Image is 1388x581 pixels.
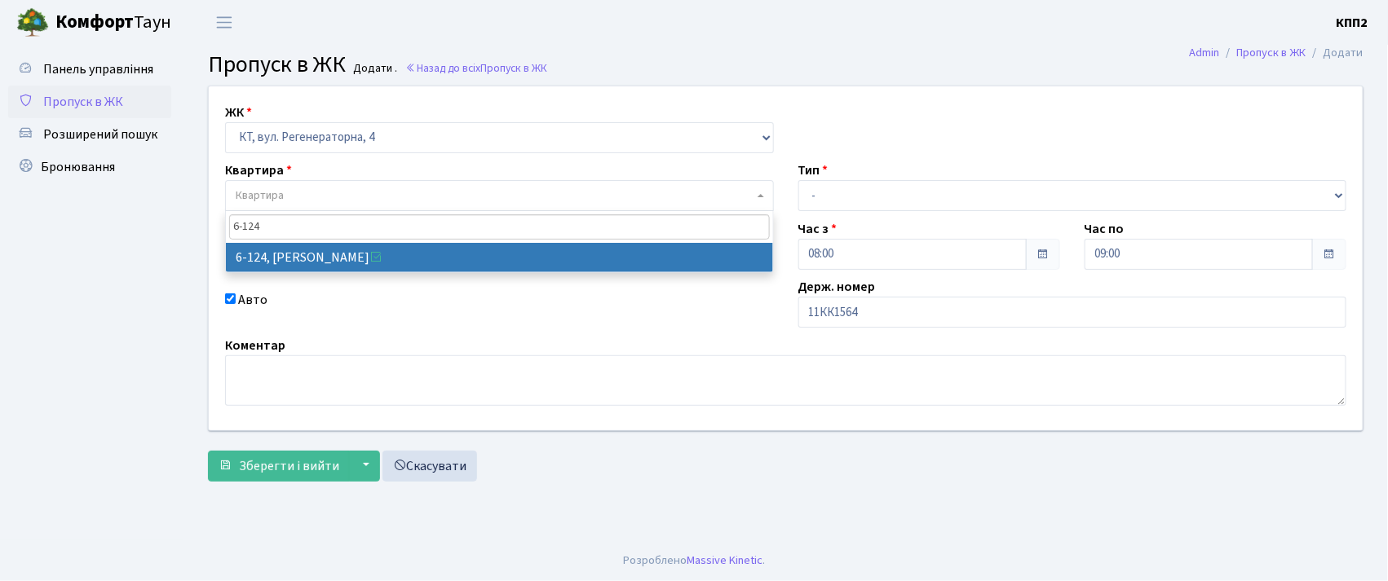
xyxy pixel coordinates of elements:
span: Зберегти і вийти [239,457,339,475]
span: Квартира [236,187,284,204]
li: 6-124, [PERSON_NAME] [226,243,773,272]
li: Додати [1306,44,1364,62]
a: Назад до всіхПропуск в ЖК [405,60,547,76]
span: Бронювання [41,158,115,176]
label: Авто [238,290,267,310]
nav: breadcrumb [1165,36,1388,70]
label: Квартира [225,161,292,180]
button: Переключити навігацію [204,9,245,36]
span: Панель управління [43,60,153,78]
label: Час по [1085,219,1125,239]
label: Час з [798,219,838,239]
small: Додати . [351,62,398,76]
label: Коментар [225,336,285,355]
img: logo.png [16,7,49,39]
label: ЖК [225,103,252,122]
a: Панель управління [8,53,171,86]
span: Пропуск в ЖК [43,93,123,111]
a: Скасувати [382,451,477,482]
b: Комфорт [55,9,134,35]
a: Пропуск в ЖК [1237,44,1306,61]
a: Massive Kinetic [687,552,763,569]
a: КПП2 [1337,13,1368,33]
label: Тип [798,161,829,180]
a: Розширений пошук [8,118,171,151]
span: Таун [55,9,171,37]
span: Розширений пошук [43,125,157,143]
input: АА1234АА [798,297,1347,328]
span: Пропуск в ЖК [208,48,346,81]
b: КПП2 [1337,14,1368,32]
button: Зберегти і вийти [208,451,350,482]
label: Держ. номер [798,277,876,297]
a: Пропуск в ЖК [8,86,171,118]
div: Розроблено . [623,552,765,570]
a: Бронювання [8,151,171,183]
span: Пропуск в ЖК [480,60,547,76]
a: Admin [1190,44,1220,61]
